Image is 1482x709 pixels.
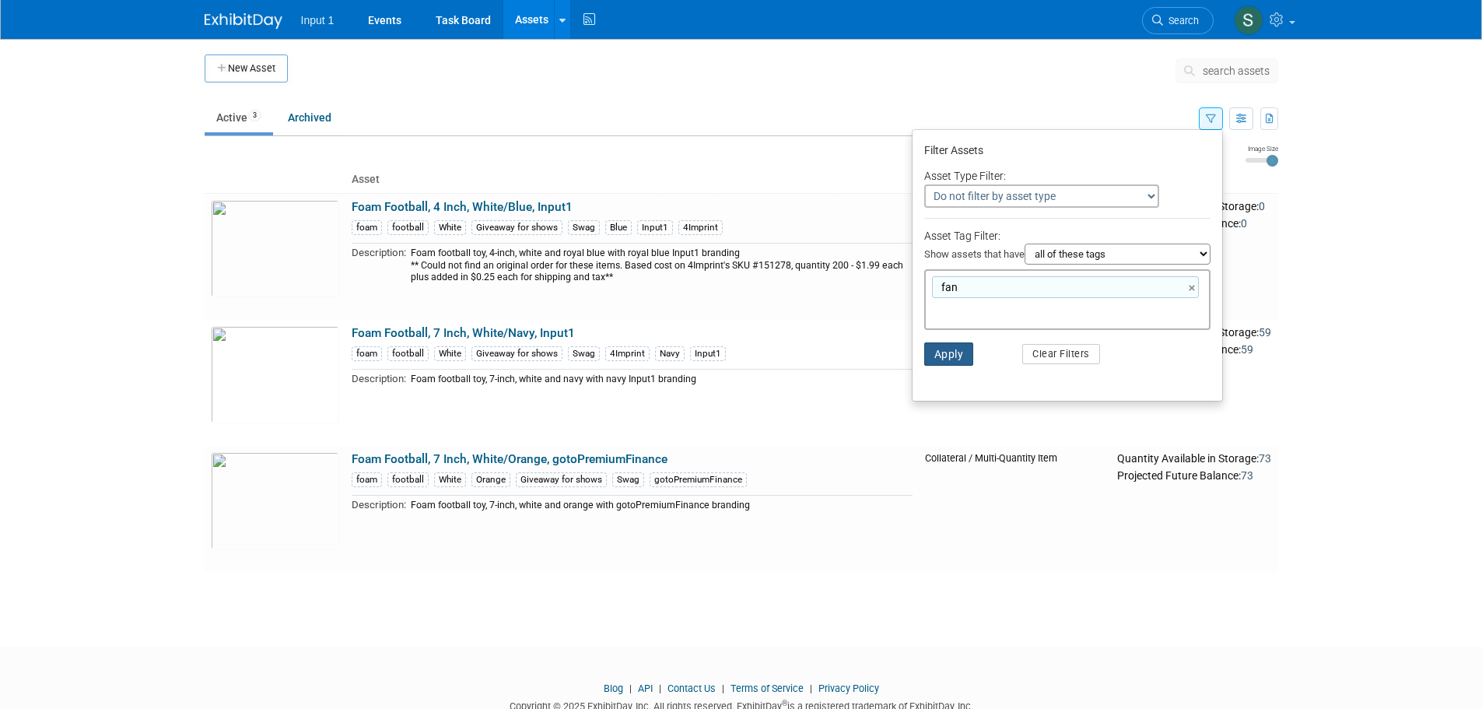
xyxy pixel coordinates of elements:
[924,228,1210,269] div: Asset Tag Filter:
[655,346,685,361] div: Navy
[1163,15,1199,26] span: Search
[1241,343,1253,356] span: 59
[806,683,816,694] span: |
[924,342,974,366] button: Apply
[604,683,623,694] a: Blog
[655,683,665,694] span: |
[1241,469,1253,482] span: 73
[924,244,1210,269] div: Show assets that have
[387,220,429,235] div: football
[718,683,728,694] span: |
[605,346,650,361] div: 4Imprint
[411,374,913,385] div: Foam football toy, 7-inch, white and navy with navy Input1 branding
[471,346,562,361] div: Giveaway for shows
[471,220,562,235] div: Giveaway for shows
[637,220,673,235] div: Input1
[1175,58,1278,83] button: search assets
[352,370,406,388] td: Description:
[625,683,636,694] span: |
[352,200,573,214] a: Foam Football, 4 Inch, White/Blue, Input1
[205,103,273,132] a: Active3
[1189,279,1199,297] a: ×
[1246,144,1278,153] div: Image Size
[782,699,787,707] sup: ®
[301,14,335,26] span: Input 1
[818,683,879,694] a: Privacy Policy
[1259,200,1265,212] span: 0
[387,472,429,487] div: football
[678,220,723,235] div: 4Imprint
[434,472,466,487] div: White
[924,166,1210,184] div: Asset Type Filter:
[1142,7,1214,34] a: Search
[352,326,575,340] a: Foam Football, 7 Inch, White/Navy, Input1
[205,54,288,82] button: New Asset
[938,279,958,295] span: fan
[411,500,913,511] div: Foam football toy, 7-inch, white and orange with gotoPremiumFinance branding
[345,167,919,193] th: Asset
[568,220,600,235] div: Swag
[638,683,653,694] a: API
[1259,452,1271,465] span: 73
[612,472,644,487] div: Swag
[730,683,804,694] a: Terms of Service
[352,220,382,235] div: foam
[434,220,466,235] div: White
[1234,5,1263,35] img: Susan Stout
[667,683,716,694] a: Contact Us
[1022,344,1100,364] button: Clear Filters
[1117,466,1271,483] div: Projected Future Balance:
[276,103,343,132] a: Archived
[1241,217,1247,230] span: 0
[352,496,406,514] td: Description:
[516,472,607,487] div: Giveaway for shows
[352,472,382,487] div: foam
[352,346,382,361] div: foam
[919,446,1112,572] td: Collateral / Multi-Quantity Item
[650,472,747,487] div: gotoPremiumFinance
[605,220,632,235] div: Blue
[411,247,913,283] div: Foam football toy, 4-inch, white and royal blue with royal blue Input1 branding ** Could not find...
[471,472,510,487] div: Orange
[248,110,261,121] span: 3
[205,13,282,29] img: ExhibitDay
[352,244,406,286] td: Description:
[568,346,600,361] div: Swag
[352,452,667,466] a: Foam Football, 7 Inch, White/Orange, gotoPremiumFinance
[690,346,726,361] div: Input1
[1203,65,1270,77] span: search assets
[387,346,429,361] div: football
[434,346,466,361] div: White
[1259,326,1271,339] span: 59
[1117,452,1271,466] div: Quantity Available in Storage:
[924,140,1210,164] div: Filter Assets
